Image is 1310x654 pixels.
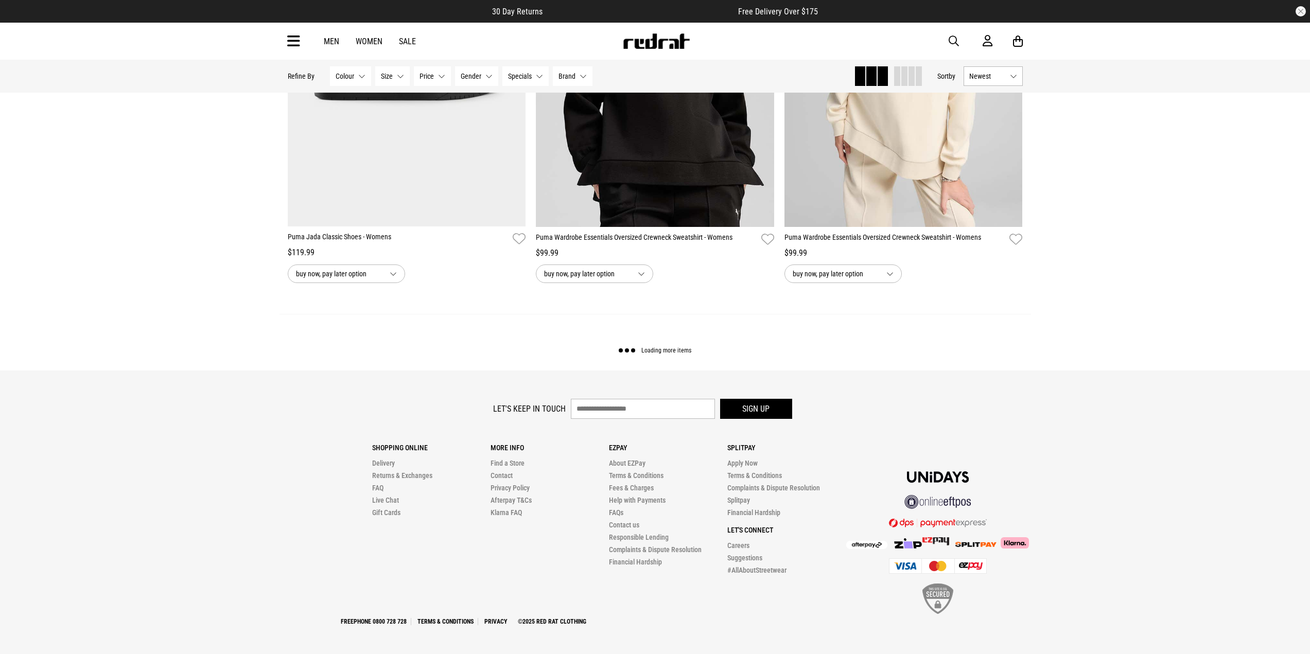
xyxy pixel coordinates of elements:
[288,264,405,283] button: buy now, pay later option
[461,72,481,80] span: Gender
[414,66,451,86] button: Price
[894,538,922,549] img: Zip
[420,72,434,80] span: Price
[372,496,399,504] a: Live Chat
[784,264,902,283] button: buy now, pay later option
[609,558,662,566] a: Financial Hardship
[641,347,691,355] span: Loading more items
[922,537,949,545] img: Splitpay
[907,471,969,483] img: Unidays
[288,72,315,80] p: Refine By
[324,37,339,46] a: Men
[949,72,955,80] span: by
[330,66,371,86] button: Colour
[491,444,609,452] p: More Info
[889,518,987,527] img: DPS
[492,7,543,16] span: 30 Day Returns
[491,484,530,492] a: Privacy Policy
[372,444,491,452] p: Shopping Online
[955,542,997,547] img: Splitpay
[288,246,526,259] div: $119.99
[622,33,690,49] img: Redrat logo
[372,471,432,480] a: Returns & Exchanges
[502,66,549,86] button: Specials
[846,541,887,549] img: Afterpay
[793,268,878,280] span: buy now, pay later option
[727,526,846,534] p: Let's Connect
[784,232,1006,247] a: Puma Wardrobe Essentials Oversized Crewneck Sweatshirt - Womens
[609,521,639,529] a: Contact us
[480,618,512,625] a: Privacy
[536,247,774,259] div: $99.99
[296,268,381,280] span: buy now, pay later option
[727,554,762,562] a: Suggestions
[609,459,645,467] a: About EZPay
[491,471,513,480] a: Contact
[8,4,39,35] button: Open LiveChat chat widget
[964,66,1023,86] button: Newest
[609,471,663,480] a: Terms & Conditions
[372,508,400,517] a: Gift Cards
[727,484,820,492] a: Complaints & Dispute Resolution
[727,508,780,517] a: Financial Hardship
[727,541,749,550] a: Careers
[720,399,792,419] button: Sign up
[937,70,955,82] button: Sortby
[413,618,478,625] a: Terms & Conditions
[727,496,750,504] a: Splitpay
[727,444,846,452] p: Splitpay
[375,66,410,86] button: Size
[372,484,383,492] a: FAQ
[558,72,575,80] span: Brand
[536,264,653,283] button: buy now, pay later option
[288,232,509,246] a: Puma Jada Classic Shoes - Womens
[609,533,669,541] a: Responsible Lending
[337,618,411,625] a: Freephone 0800 728 728
[609,545,702,554] a: Complaints & Dispute Resolution
[609,496,666,504] a: Help with Payments
[381,72,393,80] span: Size
[356,37,382,46] a: Women
[544,268,630,280] span: buy now, pay later option
[969,72,1006,80] span: Newest
[904,495,971,509] img: online eftpos
[399,37,416,46] a: Sale
[491,508,522,517] a: Klarna FAQ
[536,232,757,247] a: Puma Wardrobe Essentials Oversized Crewneck Sweatshirt - Womens
[491,496,532,504] a: Afterpay T&Cs
[727,459,758,467] a: Apply Now
[336,72,354,80] span: Colour
[563,6,718,16] iframe: Customer reviews powered by Trustpilot
[727,471,782,480] a: Terms & Conditions
[922,584,953,614] img: SSL
[997,537,1029,549] img: Klarna
[508,72,532,80] span: Specials
[609,484,654,492] a: Fees & Charges
[784,247,1023,259] div: $99.99
[491,459,525,467] a: Find a Store
[455,66,498,86] button: Gender
[609,508,623,517] a: FAQs
[889,558,987,574] img: Cards
[553,66,592,86] button: Brand
[372,459,395,467] a: Delivery
[727,566,787,574] a: #AllAboutStreetwear
[493,404,566,414] label: Let's keep in touch
[738,7,818,16] span: Free Delivery Over $175
[514,618,590,625] a: ©2025 Red Rat Clothing
[609,444,727,452] p: Ezpay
